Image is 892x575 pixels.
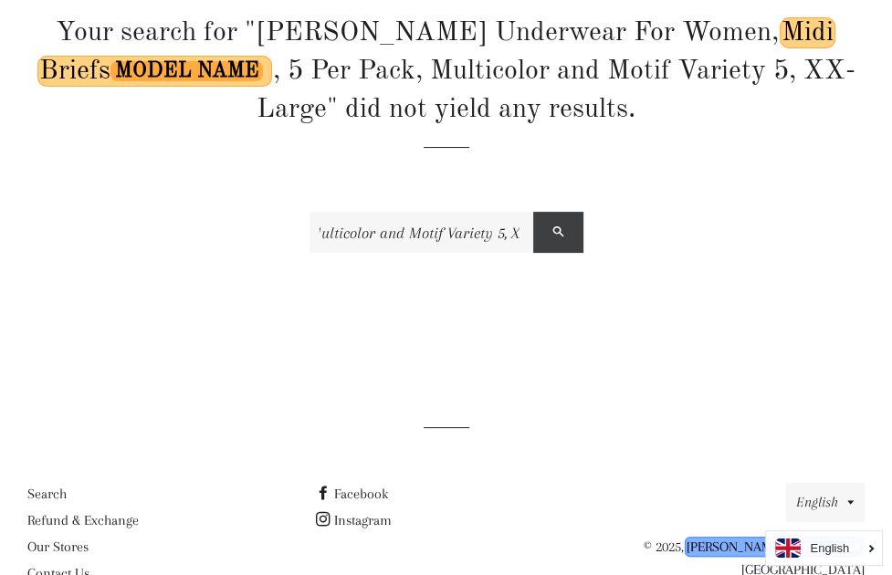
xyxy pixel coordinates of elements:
[786,483,865,522] button: English
[685,537,864,557] span: [PERSON_NAME]
[810,542,849,554] i: English
[310,212,533,253] input: Search our store
[775,538,873,558] a: English
[316,486,388,502] a: Facebook
[27,14,865,129] h1: Your search for "[PERSON_NAME] Underwear For Women, , 5 Per Pack, Multicolor and Motif Variety 5,...
[27,486,67,502] a: Search
[27,538,89,555] a: Our Stores
[316,512,392,528] a: Instagram
[27,512,139,528] a: Refund & Exchange
[110,61,263,81] span: Model Name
